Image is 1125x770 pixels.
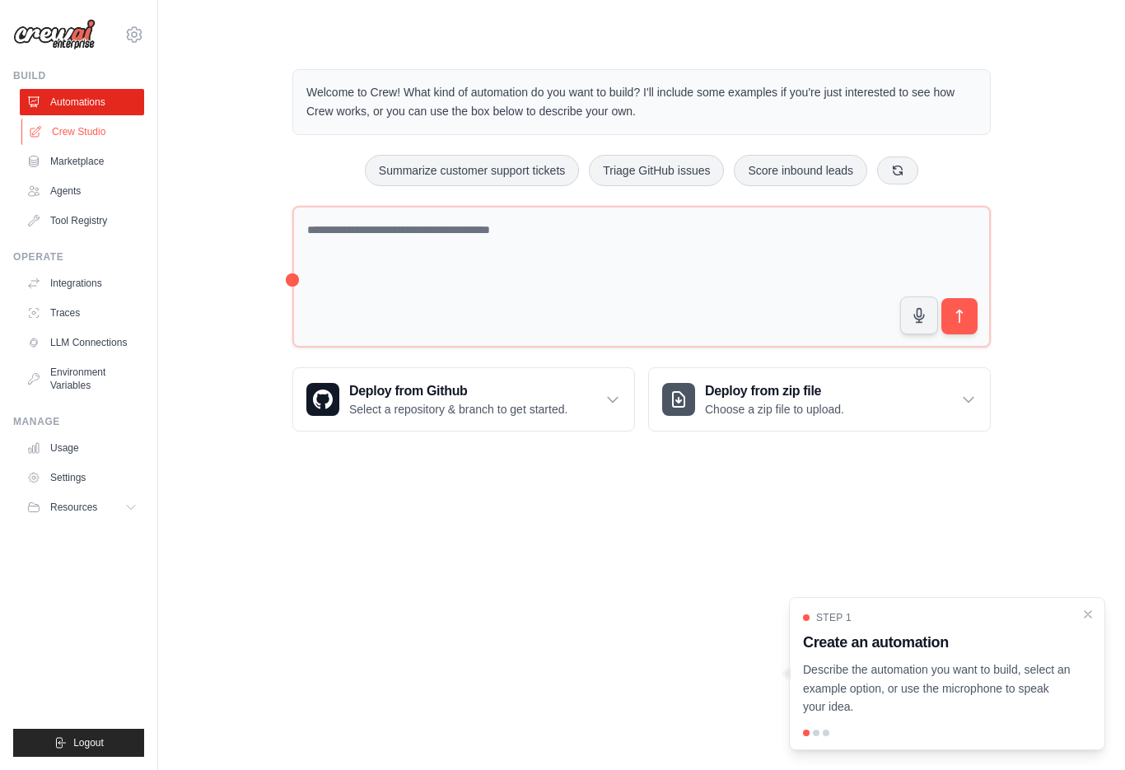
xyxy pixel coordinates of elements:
[734,155,867,186] button: Score inbound leads
[13,69,144,82] div: Build
[20,494,144,520] button: Resources
[13,250,144,264] div: Operate
[306,83,977,121] p: Welcome to Crew! What kind of automation do you want to build? I'll include some examples if you'...
[20,148,144,175] a: Marketplace
[803,631,1071,654] h3: Create an automation
[20,270,144,296] a: Integrations
[589,155,724,186] button: Triage GitHub issues
[705,401,844,418] p: Choose a zip file to upload.
[1081,608,1095,621] button: Close walkthrough
[1043,691,1125,770] iframe: Chat Widget
[20,359,144,399] a: Environment Variables
[73,736,104,749] span: Logout
[816,611,852,624] span: Step 1
[13,19,96,50] img: Logo
[20,89,144,115] a: Automations
[13,729,144,757] button: Logout
[705,381,844,401] h3: Deploy from zip file
[13,415,144,428] div: Manage
[20,435,144,461] a: Usage
[803,660,1071,716] p: Describe the automation you want to build, select an example option, or use the microphone to spe...
[20,208,144,234] a: Tool Registry
[20,464,144,491] a: Settings
[349,401,567,418] p: Select a repository & branch to get started.
[365,155,579,186] button: Summarize customer support tickets
[20,300,144,326] a: Traces
[20,329,144,356] a: LLM Connections
[349,381,567,401] h3: Deploy from Github
[20,178,144,204] a: Agents
[21,119,146,145] a: Crew Studio
[50,501,97,514] span: Resources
